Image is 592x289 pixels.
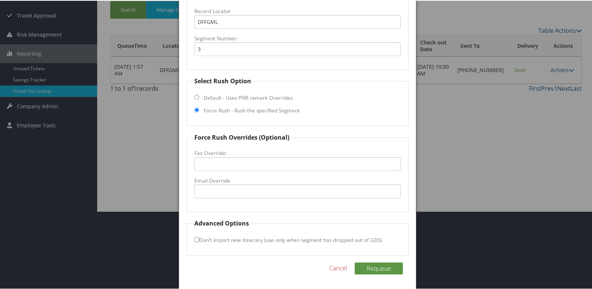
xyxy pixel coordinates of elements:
[204,106,300,114] label: Force Rush - Rush the specified Segment
[194,34,401,41] label: Segment Number:
[194,232,382,246] label: Don't import new itinerary (use only when segment has dropped out of GDS)
[194,149,401,156] label: Fax Override:
[329,263,347,272] a: Cancel
[355,262,403,274] button: Requeue
[193,76,252,85] legend: Select Rush Option
[194,7,401,14] label: Record Locator
[204,93,293,101] label: Default - Uses PNR remark Overrides
[193,132,290,141] legend: Force Rush Overrides (Optional)
[193,218,250,227] legend: Advanced Options
[194,236,199,241] input: Don't import new itinerary (use only when segment has dropped out of GDS)
[194,176,401,184] label: Email Override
